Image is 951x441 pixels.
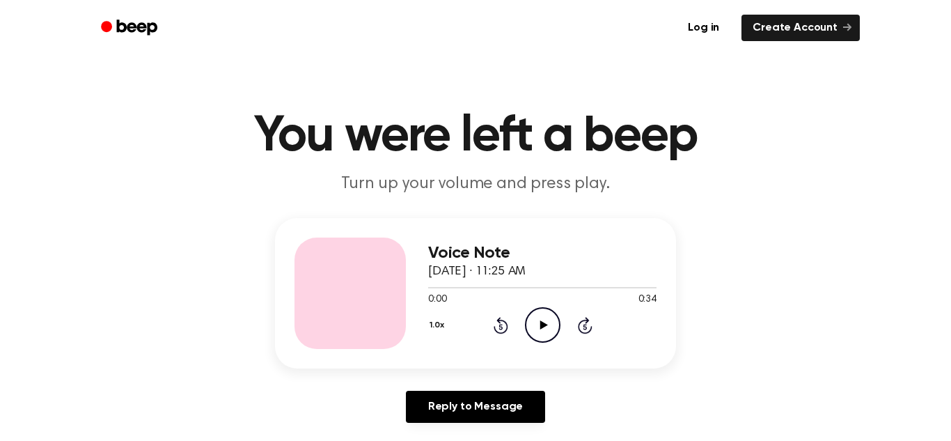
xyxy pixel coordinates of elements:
a: Log in [674,12,733,44]
h3: Voice Note [428,244,657,263]
span: 0:34 [638,293,657,307]
a: Reply to Message [406,391,545,423]
a: Beep [91,15,170,42]
span: 0:00 [428,293,446,307]
a: Create Account [741,15,860,41]
button: 1.0x [428,314,449,337]
span: [DATE] · 11:25 AM [428,265,526,278]
p: Turn up your volume and press play. [208,173,743,196]
h1: You were left a beep [119,111,832,162]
